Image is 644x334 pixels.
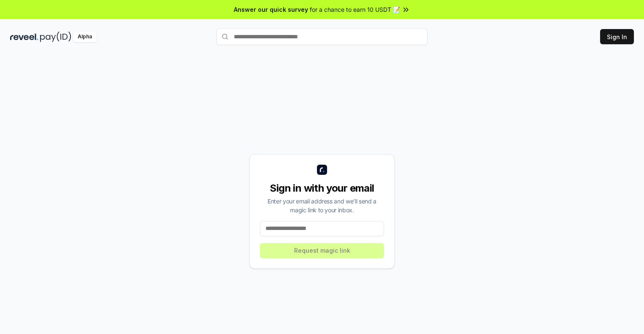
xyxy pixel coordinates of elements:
[73,32,97,42] div: Alpha
[234,5,308,14] span: Answer our quick survey
[40,32,71,42] img: pay_id
[600,29,634,44] button: Sign In
[260,197,384,214] div: Enter your email address and we’ll send a magic link to your inbox.
[10,32,38,42] img: reveel_dark
[317,165,327,175] img: logo_small
[310,5,400,14] span: for a chance to earn 10 USDT 📝
[260,182,384,195] div: Sign in with your email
